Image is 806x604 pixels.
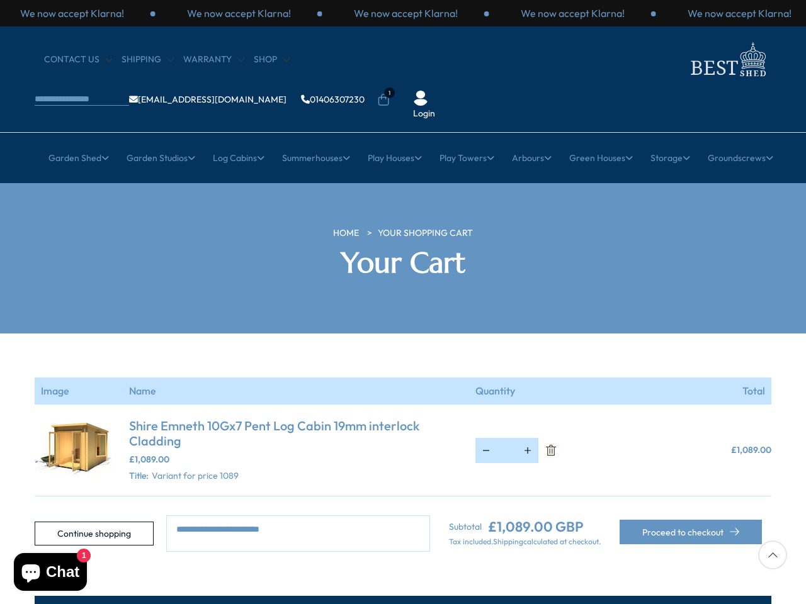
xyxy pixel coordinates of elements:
[683,39,771,80] img: logo
[488,520,584,534] ins: £1,089.00 GBP
[127,142,195,174] a: Garden Studios
[620,520,762,544] button: Proceed to checkout
[413,108,435,120] a: Login
[183,53,244,66] a: Warranty
[20,6,124,20] p: We now accept Klarna!
[512,142,552,174] a: Arbours
[497,439,518,462] input: Quantity for Shire Emneth 10Gx7 Pent Log Cabin 19mm interlock Cladding
[152,470,239,483] dd: Variant for price 1089
[384,87,395,98] span: 1
[333,227,359,240] a: HOME
[44,53,112,66] a: CONTACT US
[224,246,582,280] h2: Your Cart
[322,6,489,20] div: 3 / 3
[35,377,123,405] th: Image
[129,418,463,449] a: Shire Emneth 10Gx7 Pent Log Cabin 19mm interlock Cladding
[449,520,601,534] div: Subtotal
[688,6,792,20] p: We now accept Klarna!
[301,95,365,104] a: 01406307230
[569,142,633,174] a: Green Houses
[35,411,113,489] img: Emneth_2990g209010gx719mm-030life_3b8fa8ed-8df1-46ce-9e0a-74ae47a57967_125x.jpg
[354,6,458,20] p: We now accept Klarna!
[489,6,656,20] div: 1 / 3
[637,377,771,405] th: Total
[282,142,350,174] a: Summerhouses
[35,522,154,545] a: Continue shopping
[440,142,494,174] a: Play Towers
[156,6,322,20] div: 2 / 3
[10,553,91,594] inbox-online-store-chat: Shopify online store chat
[254,53,290,66] a: Shop
[650,142,690,174] a: Storage
[123,377,469,405] th: Name
[129,455,463,464] div: £1,089.00
[521,6,625,20] p: We now accept Klarna!
[731,444,771,456] span: £1,089.00
[538,444,551,457] a: Remove Shire Emneth 10Gx7 Pent Log Cabin 19mm interlock Cladding - Variant for price 1089
[377,94,390,106] a: 1
[469,377,637,405] th: Quantity
[368,142,422,174] a: Play Houses
[129,95,287,104] a: [EMAIL_ADDRESS][DOMAIN_NAME]
[48,142,109,174] a: Garden Shed
[187,6,291,20] p: We now accept Klarna!
[493,537,523,547] a: Shipping
[413,91,428,106] img: User Icon
[213,142,264,174] a: Log Cabins
[449,537,601,547] p: Tax included. calculated at checkout.
[122,53,174,66] a: Shipping
[129,470,149,483] dt: Title:
[378,227,473,240] a: Your Shopping Cart
[708,142,773,174] a: Groundscrews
